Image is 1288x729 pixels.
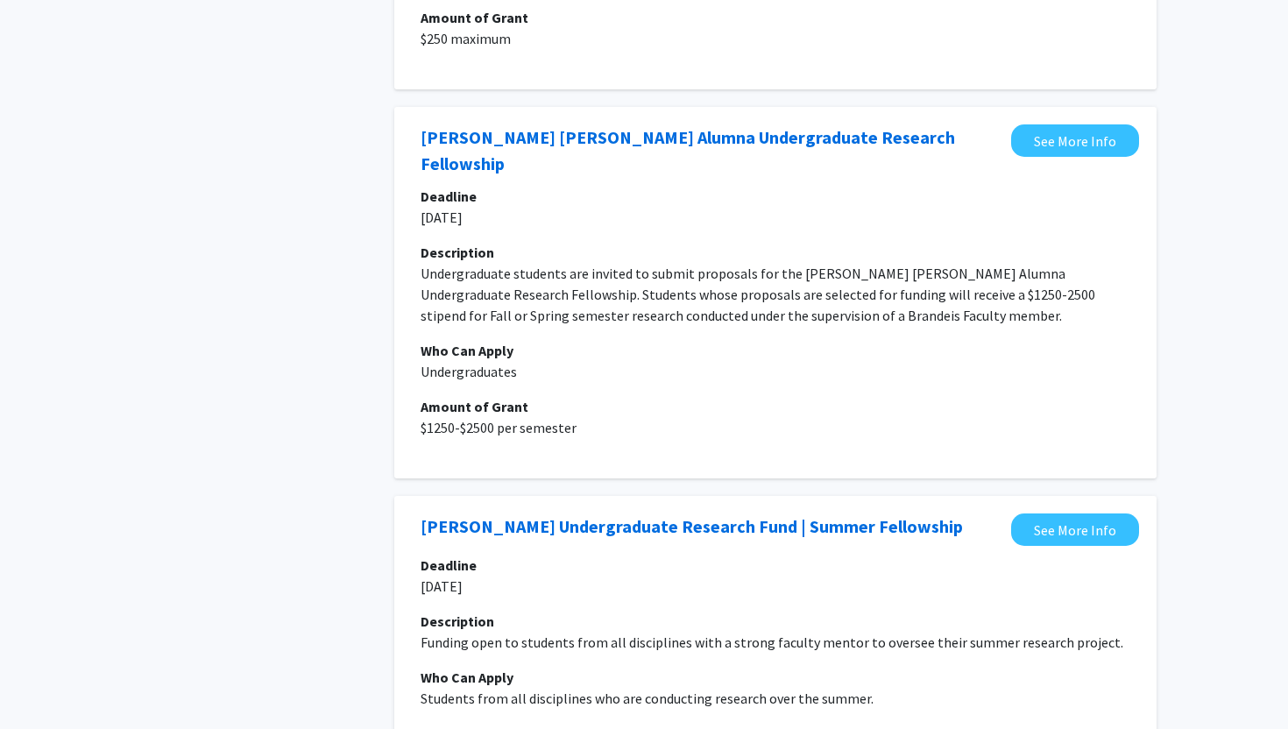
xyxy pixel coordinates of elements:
[421,188,477,205] b: Deadline
[421,207,1130,228] p: [DATE]
[421,124,1002,177] a: Opens in a new tab
[421,342,513,359] b: Who Can Apply
[1011,124,1139,157] a: Opens in a new tab
[421,263,1130,326] p: Undergraduate students are invited to submit proposals for the [PERSON_NAME] [PERSON_NAME] Alumna...
[421,398,528,415] b: Amount of Grant
[1011,513,1139,546] a: Opens in a new tab
[421,513,963,540] a: Opens in a new tab
[421,417,1130,438] p: $1250-$2500 per semester
[421,28,1130,49] p: $250 maximum
[421,612,494,630] b: Description
[421,576,1130,597] p: [DATE]
[421,632,1130,653] p: Funding open to students from all disciplines with a strong faculty mentor to oversee their summe...
[421,9,528,26] b: Amount of Grant
[421,361,1130,382] p: Undergraduates
[421,688,1130,709] p: Students from all disciplines who are conducting research over the summer.
[421,244,494,261] b: Description
[421,669,513,686] b: Who Can Apply
[13,650,74,716] iframe: Chat
[421,556,477,574] b: Deadline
